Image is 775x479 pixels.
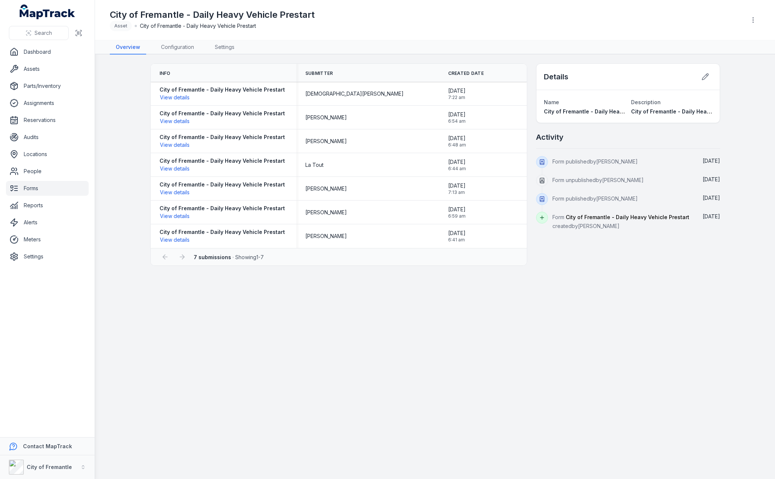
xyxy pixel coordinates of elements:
a: Forms [6,181,89,196]
span: 6:59 am [448,213,466,219]
a: Overview [110,40,146,54]
span: [PERSON_NAME] [305,138,347,145]
h1: City of Fremantle - Daily Heavy Vehicle Prestart [110,9,315,21]
time: 08/10/2025, 6:59:47 am [448,206,466,219]
a: Assignments [6,96,89,110]
span: Form published by [PERSON_NAME] [552,158,638,165]
time: 08/10/2025, 7:13:11 am [448,182,466,195]
span: City of Fremantle - Daily Heavy Vehicle Prestart [566,214,689,220]
time: 23/09/2025, 4:47:22 pm [703,195,720,201]
span: [DATE] [448,87,466,95]
strong: City of Fremantle - Daily Heavy Vehicle Prestart [160,157,285,165]
button: View details [160,165,190,173]
span: [DEMOGRAPHIC_DATA][PERSON_NAME] [305,90,404,98]
time: 08/10/2025, 6:41:49 am [448,229,466,243]
a: Locations [6,147,89,162]
strong: City of Fremantle - Daily Heavy Vehicle Prestart [160,133,285,141]
span: [DATE] [703,195,720,201]
time: 09/10/2025, 7:22:23 am [448,87,466,100]
span: Created Date [448,70,484,76]
span: 7:22 am [448,95,466,100]
span: [DATE] [703,158,720,164]
span: 6:41 am [448,237,466,243]
span: 6:54 am [448,118,466,124]
time: 03/10/2025, 2:41:56 pm [703,158,720,164]
a: Reservations [6,113,89,128]
a: Configuration [155,40,200,54]
span: [DATE] [448,182,466,189]
span: [PERSON_NAME] [305,209,347,216]
span: [DATE] [448,206,466,213]
a: Settings [6,249,89,264]
a: Audits [6,130,89,145]
a: Dashboard [6,44,89,59]
span: Search [35,29,52,37]
span: [DATE] [448,229,466,237]
span: [DATE] [448,111,466,118]
strong: City of Fremantle - Daily Heavy Vehicle Prestart [160,181,285,188]
span: Form published by [PERSON_NAME] [552,195,638,202]
button: View details [160,188,190,196]
span: Description [631,99,661,105]
button: View details [160,212,190,220]
time: 09/10/2025, 6:44:32 am [448,158,466,172]
a: Reports [6,198,89,213]
button: View details [160,93,190,102]
span: Submitter [305,70,333,76]
span: City of Fremantle - Daily Heavy Vehicle Prestart [544,108,669,115]
time: 09/10/2025, 6:48:56 am [448,135,466,148]
strong: City of Fremantle - Daily Heavy Vehicle Prestart [160,86,285,93]
time: 09/10/2025, 6:54:40 am [448,111,466,124]
button: View details [160,236,190,244]
strong: City of Fremantle [27,464,72,470]
button: View details [160,141,190,149]
time: 23/09/2025, 4:32:15 pm [703,213,720,219]
span: Form unpublished by [PERSON_NAME] [552,177,644,183]
a: Assets [6,62,89,76]
span: 7:13 am [448,189,466,195]
strong: City of Fremantle - Daily Heavy Vehicle Prestart [160,110,285,117]
span: [PERSON_NAME] [305,232,347,240]
strong: Contact MapTrack [23,443,72,449]
span: La Tout [305,161,324,169]
span: 6:48 am [448,142,466,148]
a: Alerts [6,215,89,230]
span: [DATE] [448,135,466,142]
a: People [6,164,89,179]
h2: Activity [536,132,564,142]
span: [DATE] [703,176,720,182]
button: Search [9,26,69,40]
strong: City of Fremantle - Daily Heavy Vehicle Prestart [160,205,285,212]
span: [PERSON_NAME] [305,114,347,121]
strong: City of Fremantle - Daily Heavy Vehicle Prestart [160,228,285,236]
span: City of Fremantle - Daily Heavy Vehicle Prestart [140,22,256,30]
span: · Showing 1 - 7 [194,254,264,260]
button: View details [160,117,190,125]
span: [PERSON_NAME] [305,185,347,192]
a: Meters [6,232,89,247]
span: [DATE] [448,158,466,166]
a: MapTrack [20,4,75,19]
div: Asset [110,21,132,31]
a: Parts/Inventory [6,79,89,93]
span: 6:44 am [448,166,466,172]
span: City of Fremantle - Daily Heavy Vehicle Prestart [631,108,756,115]
h2: Details [544,72,568,82]
strong: 7 submissions [194,254,231,260]
span: Name [544,99,559,105]
a: Settings [209,40,240,54]
span: Info [160,70,171,76]
time: 03/10/2025, 9:14:47 am [703,176,720,182]
span: Form created by [PERSON_NAME] [552,214,689,229]
span: [DATE] [703,213,720,219]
